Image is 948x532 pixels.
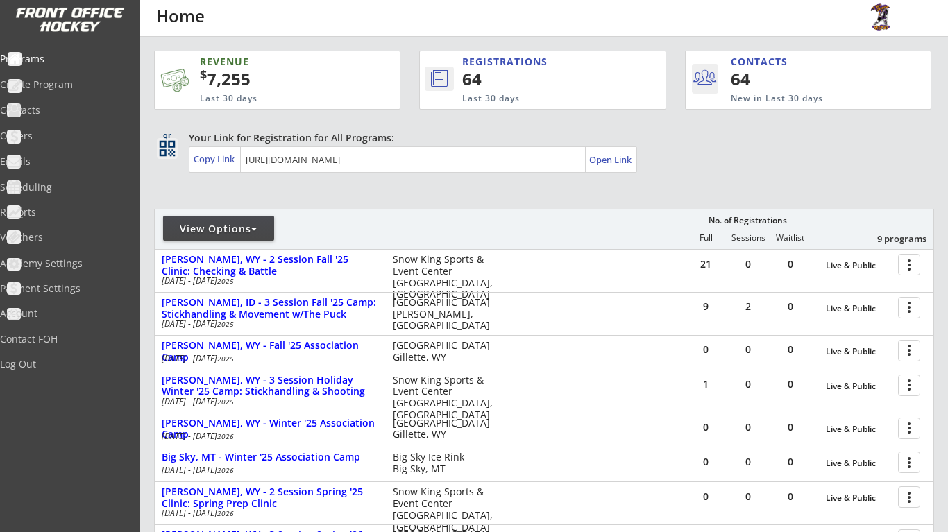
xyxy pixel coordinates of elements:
[162,509,374,517] div: [DATE] - [DATE]
[393,297,502,332] div: [GEOGRAPHIC_DATA] [PERSON_NAME], [GEOGRAPHIC_DATA]
[854,232,926,245] div: 9 programs
[393,375,502,421] div: Snow King Sports & Event Center [GEOGRAPHIC_DATA], [GEOGRAPHIC_DATA]
[217,276,234,286] em: 2025
[685,345,727,354] div: 0
[157,138,178,159] button: qr_code
[162,297,378,320] div: [PERSON_NAME], ID - 3 Session Fall '25 Camp: Stickhandling & Movement w/The Puck
[462,55,604,69] div: REGISTRATIONS
[217,397,234,406] em: 2025
[462,67,618,91] div: 64
[898,452,920,473] button: more_vert
[727,457,769,467] div: 0
[217,431,234,441] em: 2026
[898,486,920,508] button: more_vert
[898,375,920,396] button: more_vert
[826,381,891,391] div: Live & Public
[200,55,338,69] div: REVENUE
[685,457,727,467] div: 0
[393,452,502,475] div: Big Sky Ice Rink Big Sky, MT
[462,93,608,105] div: Last 30 days
[731,55,794,69] div: CONTACTS
[162,466,374,474] div: [DATE] - [DATE]
[770,302,811,311] div: 0
[731,93,866,105] div: New in Last 30 days
[162,418,378,441] div: [PERSON_NAME], WY - Winter '25 Association Camp
[200,66,207,83] sup: $
[769,233,811,243] div: Waitlist
[162,486,378,510] div: [PERSON_NAME], WY - 2 Session Spring '25 Clinic: Spring Prep Clinic
[770,422,811,432] div: 0
[217,508,234,518] em: 2026
[162,320,374,328] div: [DATE] - [DATE]
[770,379,811,389] div: 0
[826,347,891,357] div: Live & Public
[189,131,891,145] div: Your Link for Registration for All Programs:
[194,153,237,165] div: Copy Link
[162,432,374,440] div: [DATE] - [DATE]
[162,452,378,463] div: Big Sky, MT - Winter '25 Association Camp
[200,93,338,105] div: Last 30 days
[685,379,727,389] div: 1
[727,259,769,269] div: 0
[898,340,920,361] button: more_vert
[685,422,727,432] div: 0
[826,304,891,314] div: Live & Public
[217,319,234,329] em: 2025
[162,340,378,363] div: [PERSON_NAME], WY - Fall '25 Association Camp
[898,254,920,275] button: more_vert
[589,154,633,166] div: Open Link
[770,259,811,269] div: 0
[162,354,374,363] div: [DATE] - [DATE]
[770,457,811,467] div: 0
[217,354,234,363] em: 2025
[770,345,811,354] div: 0
[731,67,816,91] div: 64
[727,233,769,243] div: Sessions
[727,379,769,389] div: 0
[217,465,234,475] em: 2026
[826,493,891,503] div: Live & Public
[589,150,633,169] a: Open Link
[162,254,378,277] div: [PERSON_NAME], WY - 2 Session Fall '25 Clinic: Checking & Battle
[162,375,378,398] div: [PERSON_NAME], WY - 3 Session Holiday Winter '25 Camp: Stickhandling & Shooting
[826,424,891,434] div: Live & Public
[393,418,502,441] div: [GEOGRAPHIC_DATA] Gillette, WY
[163,222,274,236] div: View Options
[727,345,769,354] div: 0
[727,302,769,311] div: 2
[685,259,727,269] div: 21
[162,397,374,406] div: [DATE] - [DATE]
[826,458,891,468] div: Live & Public
[770,492,811,501] div: 0
[162,277,374,285] div: [DATE] - [DATE]
[200,67,356,91] div: 7,255
[898,297,920,318] button: more_vert
[727,422,769,432] div: 0
[826,261,891,271] div: Live & Public
[158,131,175,140] div: qr
[393,254,502,300] div: Snow King Sports & Event Center [GEOGRAPHIC_DATA], [GEOGRAPHIC_DATA]
[727,492,769,501] div: 0
[704,216,790,225] div: No. of Registrations
[685,492,727,501] div: 0
[393,340,502,363] div: [GEOGRAPHIC_DATA] Gillette, WY
[898,418,920,439] button: more_vert
[685,302,727,311] div: 9
[685,233,727,243] div: Full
